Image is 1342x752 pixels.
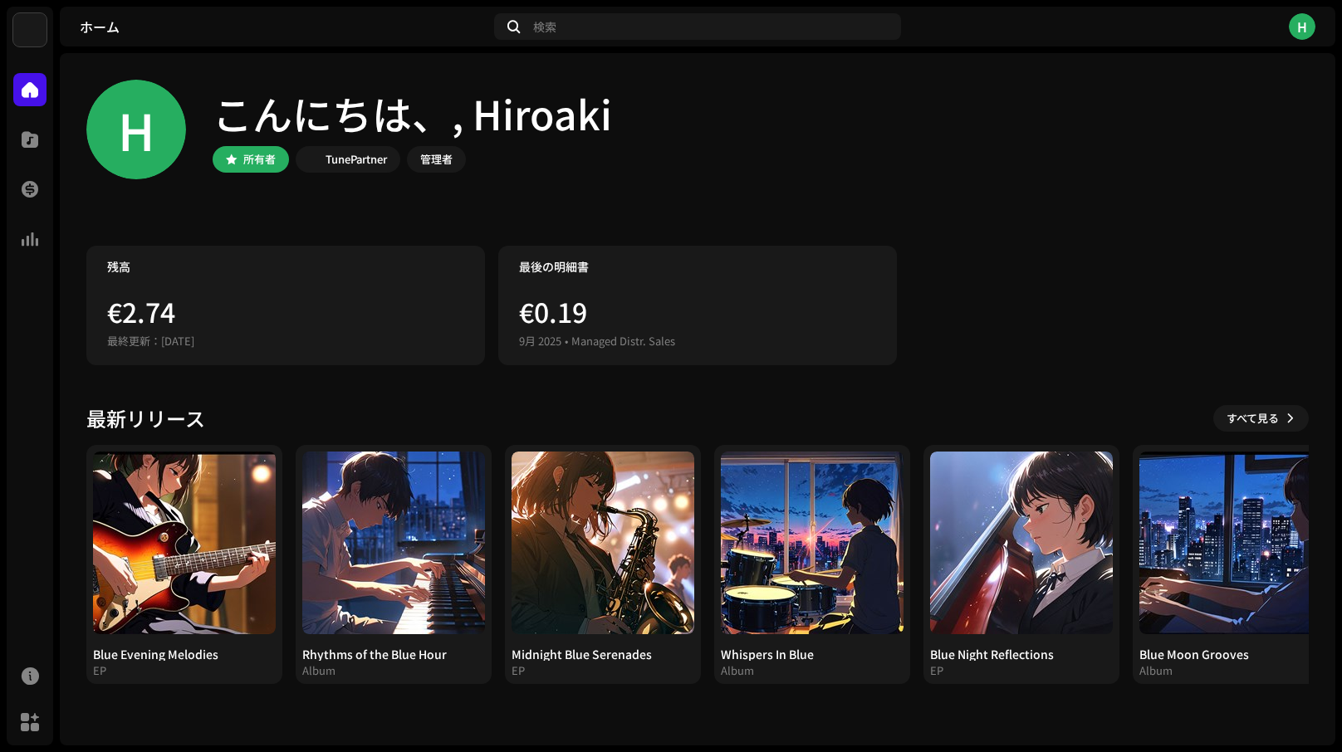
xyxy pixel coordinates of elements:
[721,647,904,661] div: Whispers In Blue
[93,452,276,634] img: c71fe2f0-697a-4bdb-afd0-73bc883d11a7
[565,331,568,351] div: •
[1139,647,1322,661] div: Blue Moon Grooves
[80,20,487,33] div: ホーム
[512,452,694,634] img: ebba1007-ed3a-415c-ad3e-a2b116fed946
[243,149,276,169] div: 所有者
[721,452,904,634] img: ad56d42b-a935-42a0-896b-4a74b4a7e468
[302,664,335,677] div: Album
[93,664,106,677] div: EP
[1227,402,1279,435] span: すべて見る
[571,331,675,351] div: Managed Distr. Sales
[512,664,525,677] div: EP
[420,149,453,169] div: 管理者
[1139,452,1322,634] img: 4acec816-dc05-47fa-b763-fa653c9410f8
[1289,13,1315,40] div: H
[533,20,556,33] span: 検索
[519,331,561,351] div: 9月 2025
[512,647,694,661] div: Midnight Blue Serenades
[93,647,276,661] div: Blue Evening Melodies
[721,664,754,677] div: Album
[1213,405,1309,432] button: すべて見る
[86,246,485,365] re-o-card-value: 残高
[519,260,876,273] div: 最後の明細書
[86,405,205,432] h3: 最新リリース
[107,331,464,351] div: 最終更新：[DATE]
[302,452,485,634] img: 422ff85e-9a65-4fed-a184-c8c7e5cc353e
[86,80,186,179] div: H
[13,13,47,46] img: bb549e82-3f54-41b5-8d74-ce06bd45c366
[930,452,1113,634] img: a1289333-69ee-4995-a435-7f4419cdac50
[299,149,319,169] img: bb549e82-3f54-41b5-8d74-ce06bd45c366
[213,86,612,139] div: こんにちは、, Hiroaki
[302,647,485,661] div: Rhythms of the Blue Hour
[930,647,1113,661] div: Blue Night Reflections
[326,149,387,169] div: TunePartner
[930,664,943,677] div: EP
[498,246,897,365] re-o-card-value: 最後の明細書
[1139,664,1173,677] div: Album
[107,260,464,273] div: 残高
